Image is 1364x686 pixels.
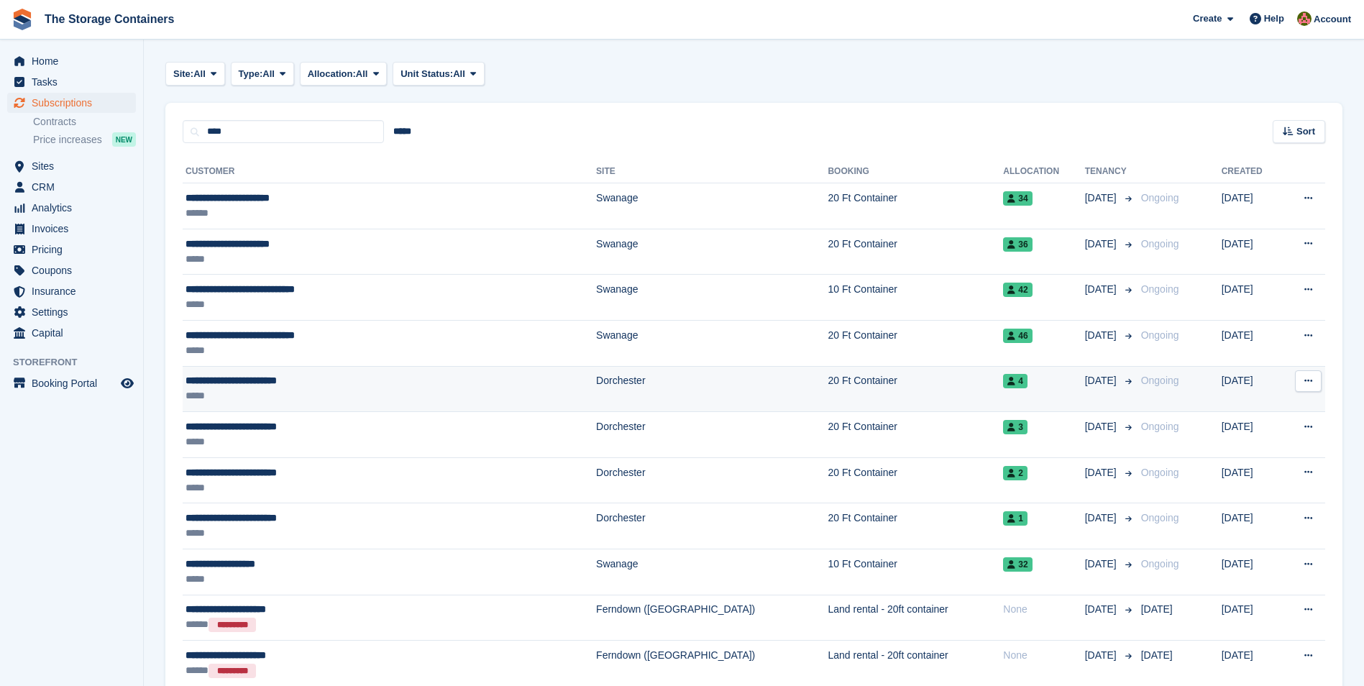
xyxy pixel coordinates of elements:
[1085,419,1120,434] span: [DATE]
[596,503,828,549] td: Dorchester
[1296,124,1315,139] span: Sort
[828,275,1003,321] td: 10 Ft Container
[32,72,118,92] span: Tasks
[1085,373,1120,388] span: [DATE]
[1222,229,1281,275] td: [DATE]
[173,67,193,81] span: Site:
[33,115,136,129] a: Contracts
[1141,375,1179,386] span: Ongoing
[596,549,828,595] td: Swanage
[231,62,294,86] button: Type: All
[13,355,143,370] span: Storefront
[828,366,1003,412] td: 20 Ft Container
[1085,160,1135,183] th: Tenancy
[1141,512,1179,523] span: Ongoing
[1003,329,1032,343] span: 46
[1085,237,1120,252] span: [DATE]
[828,320,1003,366] td: 20 Ft Container
[1141,238,1179,250] span: Ongoing
[1222,366,1281,412] td: [DATE]
[453,67,465,81] span: All
[1141,467,1179,478] span: Ongoing
[1085,465,1120,480] span: [DATE]
[1003,511,1027,526] span: 1
[1003,557,1032,572] span: 32
[193,67,206,81] span: All
[1141,421,1179,432] span: Ongoing
[7,51,136,71] a: menu
[596,275,828,321] td: Swanage
[7,177,136,197] a: menu
[1193,12,1222,26] span: Create
[33,132,136,147] a: Price increases NEW
[7,281,136,301] a: menu
[1141,603,1173,615] span: [DATE]
[828,595,1003,641] td: Land rental - 20ft container
[7,93,136,113] a: menu
[39,7,180,31] a: The Storage Containers
[7,260,136,280] a: menu
[1141,558,1179,570] span: Ongoing
[596,229,828,275] td: Swanage
[1141,329,1179,341] span: Ongoing
[300,62,388,86] button: Allocation: All
[1003,283,1032,297] span: 42
[1314,12,1351,27] span: Account
[165,62,225,86] button: Site: All
[32,156,118,176] span: Sites
[1222,275,1281,321] td: [DATE]
[1222,503,1281,549] td: [DATE]
[32,302,118,322] span: Settings
[32,260,118,280] span: Coupons
[1264,12,1284,26] span: Help
[7,302,136,322] a: menu
[1003,648,1084,663] div: None
[1003,160,1084,183] th: Allocation
[32,373,118,393] span: Booking Portal
[596,183,828,229] td: Swanage
[32,281,118,301] span: Insurance
[1141,192,1179,203] span: Ongoing
[828,457,1003,503] td: 20 Ft Container
[32,93,118,113] span: Subscriptions
[356,67,368,81] span: All
[596,320,828,366] td: Swanage
[1222,160,1281,183] th: Created
[596,412,828,458] td: Dorchester
[1141,649,1173,661] span: [DATE]
[1222,457,1281,503] td: [DATE]
[1003,466,1027,480] span: 2
[7,373,136,393] a: menu
[32,239,118,260] span: Pricing
[1222,412,1281,458] td: [DATE]
[32,219,118,239] span: Invoices
[239,67,263,81] span: Type:
[1003,420,1027,434] span: 3
[596,595,828,641] td: Ferndown ([GEOGRAPHIC_DATA])
[262,67,275,81] span: All
[1085,648,1120,663] span: [DATE]
[1003,602,1084,617] div: None
[12,9,33,30] img: stora-icon-8386f47178a22dfd0bd8f6a31ec36ba5ce8667c1dd55bd0f319d3a0aa187defe.svg
[400,67,453,81] span: Unit Status:
[828,183,1003,229] td: 20 Ft Container
[393,62,484,86] button: Unit Status: All
[112,132,136,147] div: NEW
[1085,191,1120,206] span: [DATE]
[596,160,828,183] th: Site
[7,219,136,239] a: menu
[1003,237,1032,252] span: 36
[828,412,1003,458] td: 20 Ft Container
[1222,595,1281,641] td: [DATE]
[32,323,118,343] span: Capital
[596,457,828,503] td: Dorchester
[7,239,136,260] a: menu
[1222,183,1281,229] td: [DATE]
[1003,191,1032,206] span: 34
[1222,549,1281,595] td: [DATE]
[7,72,136,92] a: menu
[1141,283,1179,295] span: Ongoing
[1085,282,1120,297] span: [DATE]
[828,160,1003,183] th: Booking
[1085,511,1120,526] span: [DATE]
